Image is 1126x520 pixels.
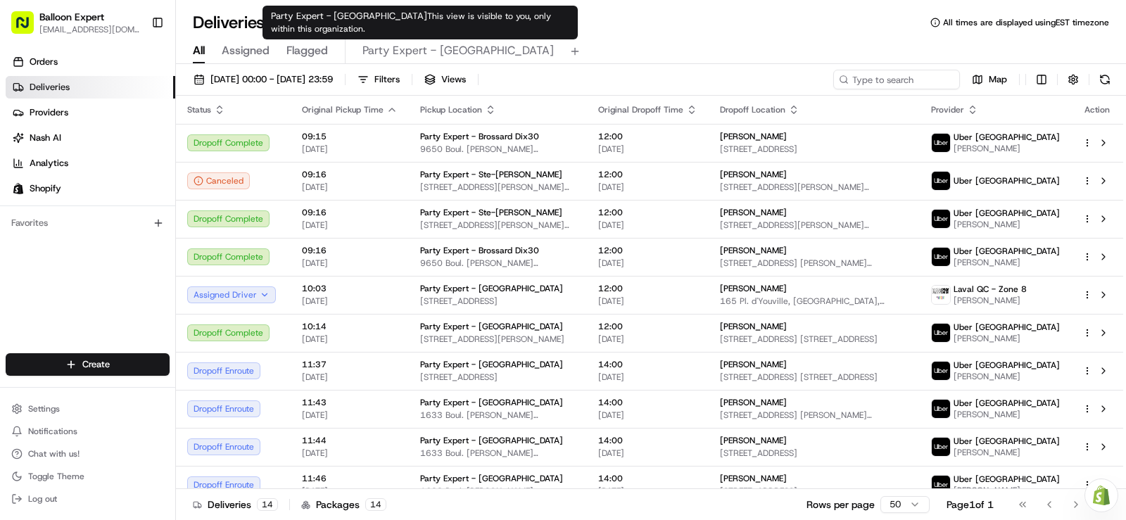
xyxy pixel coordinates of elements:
span: [PERSON_NAME] [720,321,787,332]
span: Uber [GEOGRAPHIC_DATA] [954,208,1060,219]
img: Brigitte Vinadas [14,205,37,227]
button: See all [218,180,256,197]
span: • [117,218,122,229]
button: Balloon Expert [39,10,104,24]
span: All times are displayed using EST timezone [943,17,1109,28]
span: Party Expert - Ste-[PERSON_NAME] [420,207,562,218]
a: 💻API Documentation [113,271,232,296]
img: uber-new-logo.jpeg [932,172,950,190]
button: Toggle Theme [6,467,170,486]
span: Party Expert - [GEOGRAPHIC_DATA] [362,42,554,59]
img: uber-new-logo.jpeg [932,248,950,266]
span: 14:00 [598,435,697,446]
span: [PERSON_NAME] [954,409,1060,420]
span: [STREET_ADDRESS] [420,372,576,383]
span: Nash AI [30,132,61,144]
p: Rows per page [806,497,875,512]
span: [STREET_ADDRESS][PERSON_NAME][PERSON_NAME] [420,220,576,231]
div: Deliveries [193,497,278,512]
span: [DATE] [598,486,697,497]
span: Party Expert - [GEOGRAPHIC_DATA] [420,321,563,332]
button: Chat with us! [6,444,170,464]
button: Assigned Driver [187,286,276,303]
span: [PERSON_NAME] [954,295,1027,306]
img: uber-new-logo.jpeg [932,400,950,418]
span: 11:43 [302,397,398,408]
a: Orders [6,51,175,73]
span: [DATE] [598,144,697,155]
input: Type to search [833,70,960,89]
span: Filters [374,73,400,86]
span: [PERSON_NAME] [44,218,114,229]
span: 11:46 [302,473,398,484]
span: Pickup Location [420,104,482,115]
span: Party Expert - Brossard Dix30 [420,245,539,256]
span: Party Expert - Brossard Dix30 [420,131,539,142]
span: [PERSON_NAME] [720,131,787,142]
span: 1633 Boul. [PERSON_NAME][STREET_ADDRESS][PERSON_NAME] [420,486,576,497]
span: [PERSON_NAME] [720,283,787,294]
span: [DATE] [302,448,398,459]
span: Uber [GEOGRAPHIC_DATA] [954,175,1060,186]
div: 💻 [119,278,130,289]
span: [STREET_ADDRESS] [720,144,909,155]
span: Party Expert - [GEOGRAPHIC_DATA] [420,359,563,370]
span: Map [989,73,1007,86]
div: Past conversations [14,183,90,194]
span: 12:00 [598,283,697,294]
a: Analytics [6,152,175,175]
span: [PERSON_NAME] [720,169,787,180]
div: Packages [301,497,386,512]
span: [DATE] [598,220,697,231]
button: Log out [6,489,170,509]
a: Providers [6,101,175,124]
div: Page 1 of 1 [947,497,994,512]
a: Deliveries [6,76,175,99]
span: 9650 Boul. [PERSON_NAME][STREET_ADDRESS][PERSON_NAME] [420,144,576,155]
span: 1633 Boul. [PERSON_NAME][STREET_ADDRESS][PERSON_NAME] [420,410,576,421]
span: [PERSON_NAME] [954,257,1060,268]
span: [STREET_ADDRESS][PERSON_NAME][PERSON_NAME] [720,220,909,231]
span: 12:00 [598,169,697,180]
span: Deliveries [30,81,70,94]
span: [STREET_ADDRESS] [720,486,909,497]
span: [PERSON_NAME] [954,219,1060,230]
span: Log out [28,493,57,505]
span: 11:44 [302,435,398,446]
span: [STREET_ADDRESS][PERSON_NAME][PERSON_NAME] [420,182,576,193]
span: [PERSON_NAME] [954,143,1060,154]
span: [DATE] [598,182,697,193]
span: 14:00 [598,359,697,370]
button: Start new chat [239,139,256,156]
span: [DATE] [302,486,398,497]
a: Powered byPylon [99,310,170,322]
span: Shopify [30,182,61,195]
button: Create [6,353,170,376]
span: [PERSON_NAME] [720,359,787,370]
span: Assigned [222,42,270,59]
span: [PERSON_NAME] [954,371,1060,382]
span: 10:03 [302,283,398,294]
span: [DATE] [598,448,697,459]
span: 10:14 [302,321,398,332]
span: Knowledge Base [28,277,108,291]
div: Party Expert - [GEOGRAPHIC_DATA] [262,6,578,39]
button: [DATE] 00:00 - [DATE] 23:59 [187,70,339,89]
div: Start new chat [63,134,231,148]
span: [STREET_ADDRESS][PERSON_NAME][PERSON_NAME] [720,182,909,193]
span: [DATE] [302,410,398,421]
span: Uber [GEOGRAPHIC_DATA] [954,132,1060,143]
span: Uber [GEOGRAPHIC_DATA] [954,360,1060,371]
img: 1736555255976-a54dd68f-1ca7-489b-9aae-adbdc363a1c4 [14,134,39,160]
span: [PERSON_NAME] [720,245,787,256]
span: [DATE] [598,372,697,383]
img: Nash [14,14,42,42]
span: 14:00 [598,397,697,408]
span: Uber [GEOGRAPHIC_DATA] [954,474,1060,485]
span: 09:16 [302,245,398,256]
div: 14 [257,498,278,511]
span: 09:16 [302,169,398,180]
span: [PERSON_NAME] [720,207,787,218]
span: 09:15 [302,131,398,142]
